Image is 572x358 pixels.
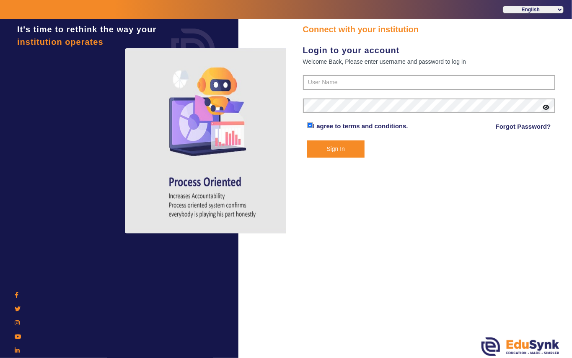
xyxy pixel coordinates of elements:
div: Login to your account [303,44,556,57]
img: login.png [162,19,225,82]
div: Connect with your institution [303,23,556,36]
span: institution operates [17,37,104,47]
input: User Name [303,75,556,90]
div: Welcome Back, Please enter username and password to log in [303,57,556,67]
a: Forgot Password? [496,122,551,132]
img: edusynk.png [481,337,559,356]
span: It's time to rethink the way your [17,25,156,34]
a: I agree to terms and conditions. [313,122,408,130]
button: Sign In [307,140,365,158]
img: login4.png [125,48,301,233]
